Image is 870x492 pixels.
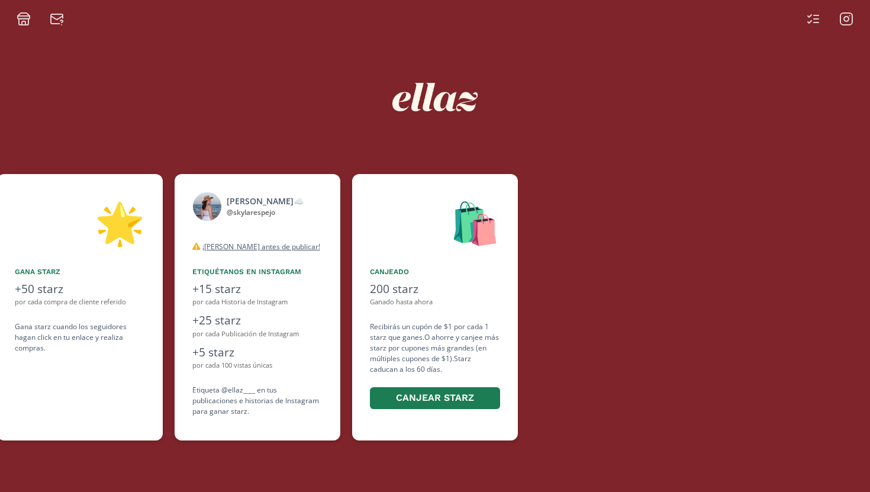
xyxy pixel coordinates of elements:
[382,44,488,150] img: nKmKAABZpYV7
[15,281,145,298] div: +50 starz
[370,281,500,298] div: 200 starz
[227,195,304,207] div: [PERSON_NAME]☁️
[15,192,145,252] div: 🌟
[370,266,500,277] div: Canjeado
[370,387,500,409] button: Canjear starz
[15,321,145,353] div: Gana starz cuando los seguidores hagan click en tu enlace y realiza compras .
[192,385,323,417] div: Etiqueta @ellaz____ en tus publicaciones e historias de Instagram para ganar starz.
[192,361,323,371] div: por cada 100 vistas únicas
[15,266,145,277] div: Gana starz
[370,321,500,411] div: Recibirás un cupón de $1 por cada 1 starz que ganes. O ahorre y canjee más starz por cupones más ...
[192,192,222,221] img: 508171379_18511678042012906_5624781917219549587_n.jpg
[192,266,323,277] div: Etiquétanos en Instagram
[202,242,320,252] u: ¡[PERSON_NAME] antes de publicar!
[192,329,323,339] div: por cada Publicación de Instagram
[227,207,304,218] div: @ skylarespejo
[370,192,500,252] div: 🛍️
[192,297,323,307] div: por cada Historia de Instagram
[192,312,323,329] div: +25 starz
[15,297,145,307] div: por cada compra de cliente referido
[370,297,500,307] div: Ganado hasta ahora
[192,344,323,361] div: +5 starz
[192,281,323,298] div: +15 starz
